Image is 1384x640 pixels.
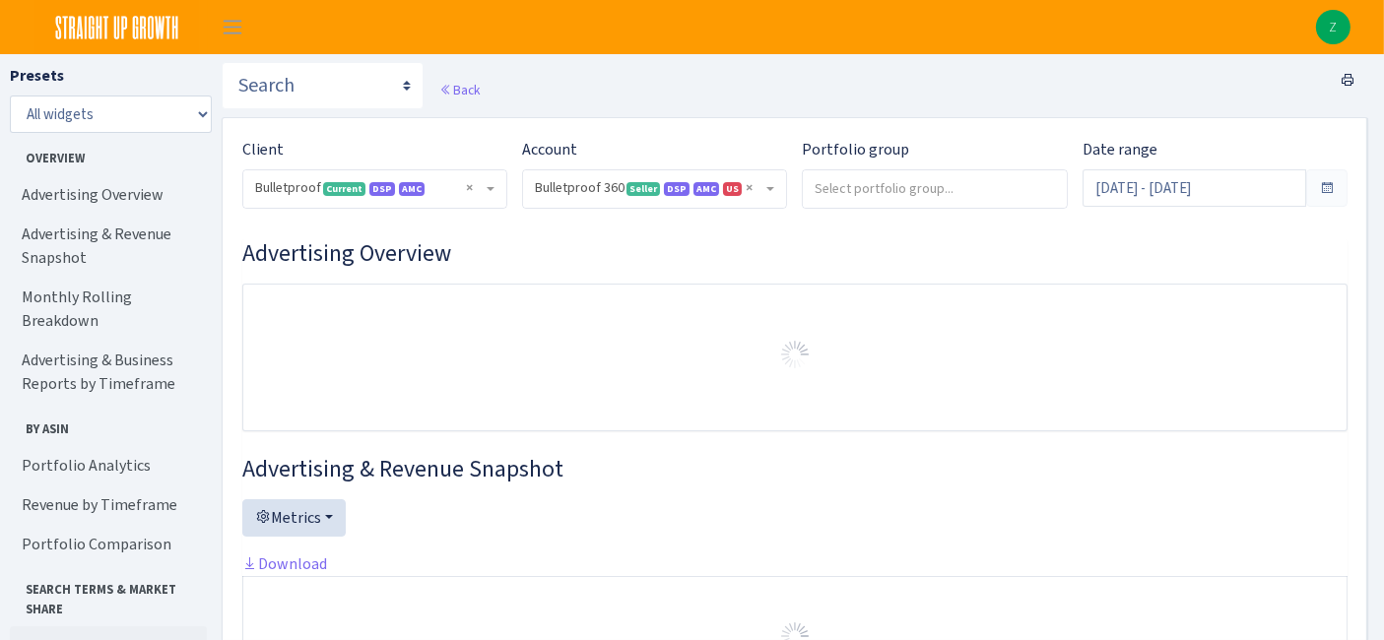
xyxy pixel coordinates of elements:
span: Bulletproof <span class="badge badge-success">Current</span><span class="badge badge-primary">DSP... [243,170,506,208]
img: Zach Belous [1316,10,1351,44]
span: AMC [399,182,425,196]
span: Remove all items [746,178,753,198]
span: Bulletproof 360 <span class="badge badge-success">Seller</span><span class="badge badge-primary">... [523,170,786,208]
label: Account [522,138,577,161]
a: Back [439,81,480,98]
input: Select portfolio group... [803,170,1067,206]
span: Amazon Marketing Cloud [693,182,719,196]
span: Current [323,182,365,196]
a: Download [242,553,327,574]
label: Presets [10,64,64,88]
button: Metrics [242,499,346,537]
a: Revenue by Timeframe [10,485,207,525]
a: Advertising Overview [10,175,207,215]
label: Portfolio group [802,138,909,161]
a: Portfolio Comparison [10,525,207,564]
span: Overview [11,141,206,167]
span: DSP [369,182,395,196]
span: Remove all items [466,178,473,198]
a: Advertising & Business Reports by Timeframe [10,341,207,404]
label: Date range [1083,138,1157,161]
h3: Widget #2 [242,455,1348,483]
span: Search Terms & Market Share [11,572,206,617]
span: Bulletproof <span class="badge badge-success">Current</span><span class="badge badge-primary">DSP... [255,178,483,198]
span: Bulletproof 360 <span class="badge badge-success">Seller</span><span class="badge badge-primary">... [535,178,762,198]
a: Z [1316,10,1351,44]
a: Portfolio Analytics [10,446,207,485]
label: Client [242,138,284,161]
span: US [723,182,742,196]
span: DSP [664,182,690,196]
img: Preloader [779,339,811,370]
a: Advertising & Revenue Snapshot [10,215,207,278]
h3: Widget #1 [242,239,1348,268]
span: Seller [626,182,660,196]
button: Toggle navigation [208,11,257,43]
span: By ASIN [11,412,206,438]
a: Monthly Rolling Breakdown [10,278,207,341]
